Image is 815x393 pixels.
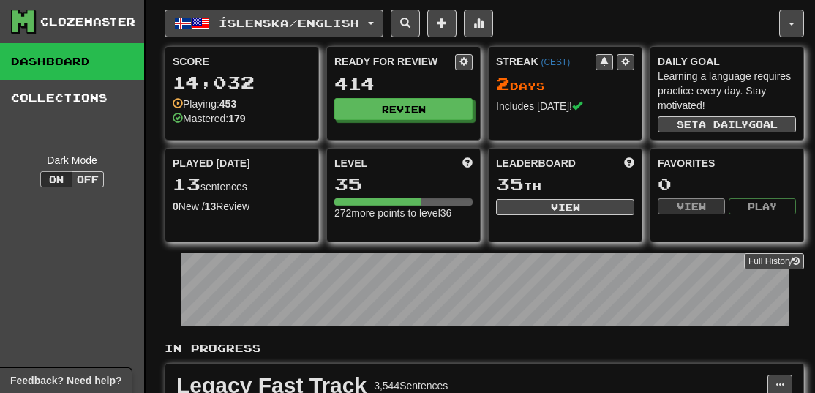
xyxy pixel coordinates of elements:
div: Includes [DATE]! [496,99,634,113]
a: (CEST) [541,57,570,67]
div: Playing: [173,97,236,111]
span: 2 [496,73,510,94]
button: Review [334,98,473,120]
div: Ready for Review [334,54,455,69]
div: sentences [173,175,311,194]
a: Full History [744,253,804,269]
div: Score [173,54,311,69]
span: Open feedback widget [10,373,121,388]
div: Clozemaster [40,15,135,29]
div: Streak [496,54,596,69]
div: Daily Goal [658,54,796,69]
div: Dark Mode [11,153,133,168]
span: a daily [699,119,748,130]
div: Favorites [658,156,796,171]
span: Íslenska / English [219,17,359,29]
div: Learning a language requires practice every day. Stay motivated! [658,69,796,113]
div: Day s [496,75,634,94]
span: Leaderboard [496,156,576,171]
button: Off [72,171,104,187]
button: Search sentences [391,10,420,37]
span: Score more points to level up [462,156,473,171]
span: 13 [173,173,200,194]
div: 3,544 Sentences [374,378,448,393]
div: 0 [658,175,796,193]
span: 35 [496,173,524,194]
span: Played [DATE] [173,156,250,171]
div: 414 [334,75,473,93]
button: Add sentence to collection [427,10,457,37]
div: 272 more points to level 36 [334,206,473,220]
button: Play [729,198,796,214]
strong: 453 [219,98,236,110]
button: Seta dailygoal [658,116,796,132]
div: New / Review [173,199,311,214]
button: On [40,171,72,187]
strong: 13 [205,201,217,212]
button: View [496,199,634,215]
button: More stats [464,10,493,37]
strong: 179 [228,113,245,124]
p: In Progress [165,341,804,356]
div: Mastered: [173,111,246,126]
div: 14,032 [173,73,311,91]
span: This week in points, UTC [624,156,634,171]
div: 35 [334,175,473,193]
span: Level [334,156,367,171]
strong: 0 [173,201,179,212]
div: th [496,175,634,194]
button: Íslenska/English [165,10,383,37]
button: View [658,198,725,214]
